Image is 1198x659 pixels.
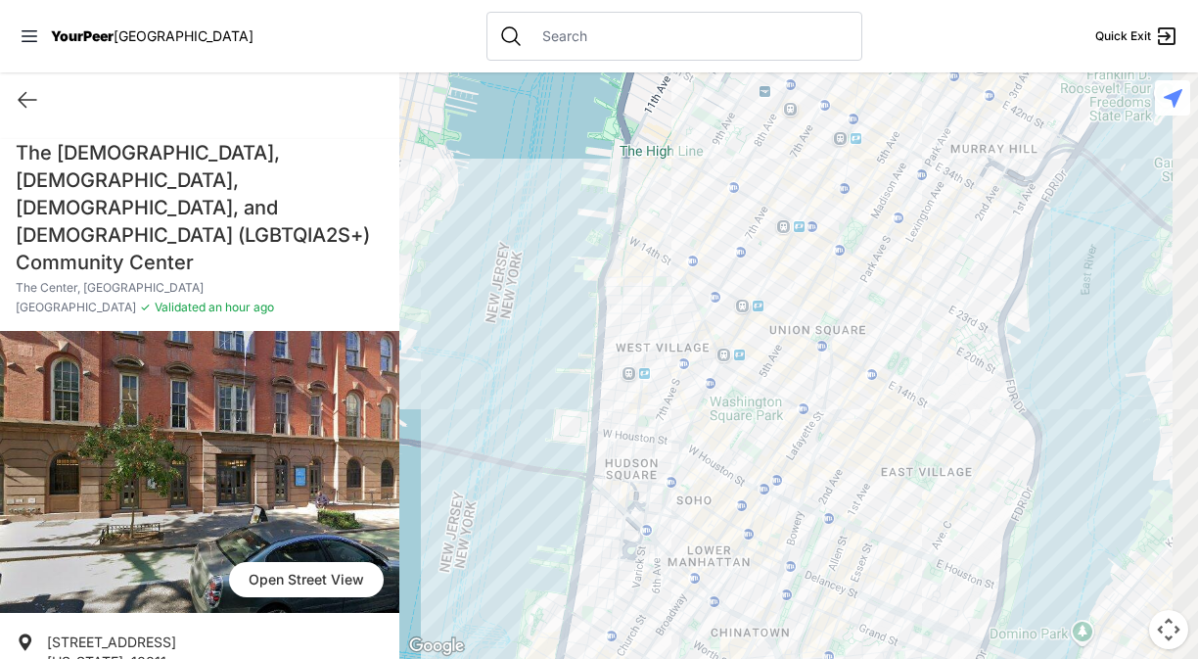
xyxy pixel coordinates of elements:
[1095,24,1178,48] a: Quick Exit
[140,300,151,315] span: ✓
[1095,28,1151,44] span: Quick Exit
[1149,610,1188,649] button: Map camera controls
[404,634,469,659] img: Google
[51,27,114,44] span: YourPeer
[47,634,176,650] span: [STREET_ADDRESS]
[404,634,469,659] a: Open this area in Google Maps (opens a new window)
[16,139,384,276] h1: The [DEMOGRAPHIC_DATA], [DEMOGRAPHIC_DATA], [DEMOGRAPHIC_DATA], and [DEMOGRAPHIC_DATA] (LGBTQIA2S...
[114,27,253,44] span: [GEOGRAPHIC_DATA]
[229,562,384,597] a: Open Street View
[16,300,136,315] span: [GEOGRAPHIC_DATA]
[530,26,850,46] input: Search
[155,300,206,314] span: Validated
[16,280,384,296] p: The Center, [GEOGRAPHIC_DATA]
[51,30,253,42] a: YourPeer[GEOGRAPHIC_DATA]
[206,300,274,314] span: an hour ago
